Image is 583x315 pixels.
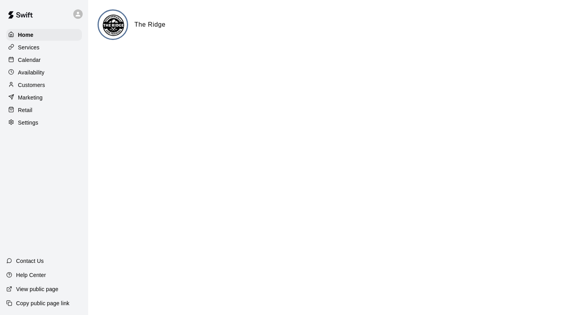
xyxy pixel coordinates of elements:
a: Marketing [6,92,82,103]
p: Contact Us [16,257,44,265]
a: Home [6,29,82,41]
a: Settings [6,117,82,129]
a: Services [6,42,82,53]
p: Availability [18,69,45,76]
a: Calendar [6,54,82,66]
p: Retail [18,106,33,114]
p: Copy public page link [16,299,69,307]
p: Home [18,31,34,39]
a: Retail [6,104,82,116]
p: Marketing [18,94,43,101]
p: Settings [18,119,38,127]
img: The Ridge logo [99,11,128,40]
a: Customers [6,79,82,91]
p: Calendar [18,56,41,64]
h6: The Ridge [134,20,166,30]
p: View public page [16,285,58,293]
p: Services [18,43,40,51]
a: Availability [6,67,82,78]
p: Help Center [16,271,46,279]
p: Customers [18,81,45,89]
